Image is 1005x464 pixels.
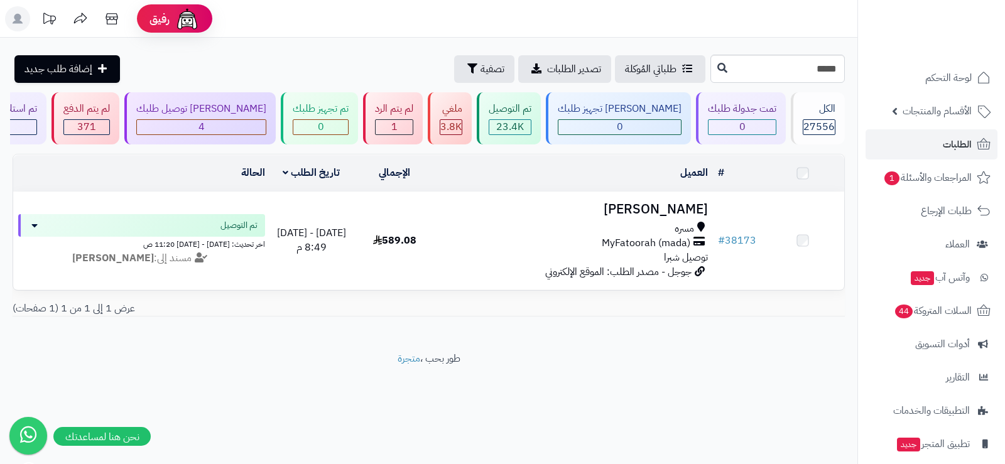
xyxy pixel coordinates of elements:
[14,55,120,83] a: إضافة طلب جديد
[361,92,425,144] a: لم يتم الرد 1
[718,233,756,248] a: #38173
[318,119,324,134] span: 0
[866,63,997,93] a: لوحة التحكم
[915,335,970,353] span: أدوات التسويق
[241,165,265,180] a: الحالة
[884,171,900,186] span: 1
[894,304,914,319] span: 44
[866,196,997,226] a: طلبات الإرجاع
[376,120,413,134] div: 1
[136,102,266,116] div: [PERSON_NAME] توصيل طلبك
[122,92,278,144] a: [PERSON_NAME] توصيل طلبك 4
[945,235,970,253] span: العملاء
[709,120,776,134] div: 0
[617,119,623,134] span: 0
[481,62,504,77] span: تصفية
[558,120,681,134] div: 0
[894,302,972,320] span: السلات المتروكة
[518,55,611,83] a: تصدير الطلبات
[803,119,835,134] span: 27556
[24,62,92,77] span: إضافة طلب جديد
[398,351,420,366] a: متجرة
[489,120,531,134] div: 23352
[739,119,746,134] span: 0
[375,102,413,116] div: لم يتم الرد
[920,9,993,36] img: logo-2.png
[64,120,109,134] div: 371
[283,165,340,180] a: تاريخ الطلب
[440,102,462,116] div: ملغي
[675,222,694,236] span: مسره
[866,329,997,359] a: أدوات التسويق
[866,163,997,193] a: المراجعات والأسئلة1
[391,119,398,134] span: 1
[718,165,724,180] a: #
[9,251,274,266] div: مسند إلى:
[220,219,258,232] span: تم التوصيل
[379,165,410,180] a: الإجمالي
[558,102,682,116] div: [PERSON_NAME] تجهيز طلبك
[489,102,531,116] div: تم التوصيل
[198,119,205,134] span: 4
[921,202,972,220] span: طلبات الإرجاع
[866,429,997,459] a: تطبيق المتجرجديد
[803,102,835,116] div: الكل
[293,102,349,116] div: تم تجهيز طلبك
[278,92,361,144] a: تم تجهيز طلبك 0
[18,237,265,250] div: اخر تحديث: [DATE] - [DATE] 11:20 ص
[788,92,847,144] a: الكل27556
[664,250,708,265] span: توصيل شبرا
[440,119,462,134] span: 3.8K
[602,236,690,251] span: MyFatoorah (mada)
[680,165,708,180] a: العميل
[625,62,676,77] span: طلباتي المُوكلة
[72,251,154,266] strong: [PERSON_NAME]
[3,301,429,316] div: عرض 1 إلى 1 من 1 (1 صفحات)
[925,69,972,87] span: لوحة التحكم
[543,92,693,144] a: [PERSON_NAME] تجهيز طلبك 0
[373,233,416,248] span: 589.08
[277,225,346,255] span: [DATE] - [DATE] 8:49 م
[615,55,705,83] a: طلباتي المُوكلة
[137,120,266,134] div: 4
[883,169,972,186] span: المراجعات والأسئلة
[866,229,997,259] a: العملاء
[903,102,972,120] span: الأقسام والمنتجات
[866,296,997,326] a: السلات المتروكة44
[866,362,997,392] a: التقارير
[866,129,997,159] a: الطلبات
[454,55,514,83] button: تصفية
[175,6,200,31] img: ai-face.png
[425,92,474,144] a: ملغي 3.8K
[474,92,543,144] a: تم التوصيل 23.4K
[33,6,65,35] a: تحديثات المنصة
[293,120,348,134] div: 0
[893,402,970,419] span: التطبيقات والخدمات
[910,269,970,286] span: وآتس آب
[866,262,997,293] a: وآتس آبجديد
[718,233,725,248] span: #
[708,102,776,116] div: تمت جدولة طلبك
[149,11,170,26] span: رفيق
[946,369,970,386] span: التقارير
[911,271,934,285] span: جديد
[441,202,708,217] h3: [PERSON_NAME]
[49,92,122,144] a: لم يتم الدفع 371
[866,396,997,426] a: التطبيقات والخدمات
[545,264,692,279] span: جوجل - مصدر الطلب: الموقع الإلكتروني
[77,119,96,134] span: 371
[63,102,110,116] div: لم يتم الدفع
[693,92,788,144] a: تمت جدولة طلبك 0
[496,119,524,134] span: 23.4K
[440,120,462,134] div: 3828
[547,62,601,77] span: تصدير الطلبات
[896,435,970,453] span: تطبيق المتجر
[943,136,972,153] span: الطلبات
[897,438,920,451] span: جديد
